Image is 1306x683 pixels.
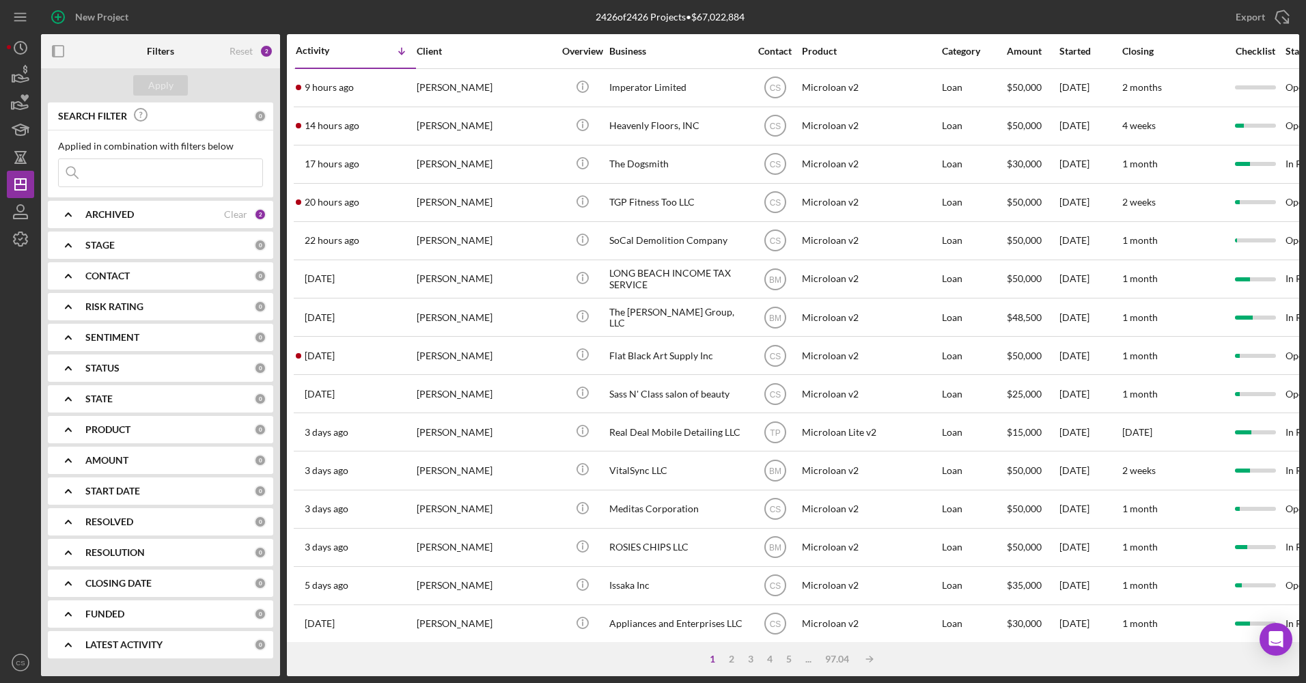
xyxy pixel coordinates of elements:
button: Export [1222,3,1299,31]
text: CS [769,351,781,361]
div: Loan [942,223,1005,259]
div: Microloan v2 [802,184,939,221]
text: CS [769,122,781,131]
time: 1 month [1122,273,1158,284]
time: 1 month [1122,158,1158,169]
div: Microloan v2 [802,299,939,335]
div: Loan [942,376,1005,412]
div: [DATE] [1059,568,1121,604]
time: 2025-08-26 20:40 [305,273,335,284]
div: Reset [230,46,253,57]
div: The Dogsmith [609,146,746,182]
time: 2 months [1122,81,1162,93]
div: [PERSON_NAME] [417,414,553,450]
time: 2025-08-26 17:34 [305,389,335,400]
div: [DATE] [1059,261,1121,297]
button: CS [7,649,34,676]
time: 2025-08-23 20:47 [305,580,348,591]
b: STATUS [85,363,120,374]
div: $50,000 [1007,491,1058,527]
div: Microloan v2 [802,223,939,259]
div: $50,000 [1007,261,1058,297]
div: [DATE] [1059,376,1121,412]
time: 2025-08-28 02:10 [305,120,359,131]
button: Apply [133,75,188,96]
div: 4 [760,654,779,665]
b: STATE [85,393,113,404]
div: Loan [942,337,1005,374]
div: Loan [942,414,1005,450]
div: Loan [942,299,1005,335]
div: 2 [260,44,273,58]
div: $35,000 [1007,568,1058,604]
b: LATEST ACTIVITY [85,639,163,650]
div: 0 [254,110,266,122]
time: 4 weeks [1122,120,1156,131]
div: Microloan v2 [802,452,939,488]
text: CS [769,236,781,246]
div: Sass N' Class salon of beauty [609,376,746,412]
time: 2 weeks [1122,464,1156,476]
div: Loan [942,452,1005,488]
text: BM [769,466,781,476]
div: 1 [703,654,722,665]
div: Applied in combination with filters below [58,141,263,152]
div: Loan [942,568,1005,604]
time: 2025-08-26 00:37 [305,427,348,438]
div: Microloan v2 [802,376,939,412]
div: Overview [557,46,608,57]
div: SoCal Demolition Company [609,223,746,259]
div: Microloan v2 [802,108,939,144]
div: Closing [1122,46,1225,57]
div: [PERSON_NAME] [417,299,553,335]
text: BM [769,313,781,322]
b: AMOUNT [85,455,128,466]
div: 0 [254,577,266,589]
div: 0 [254,639,266,651]
div: [DATE] [1059,491,1121,527]
text: CS [769,505,781,514]
div: Loan [942,146,1005,182]
div: Imperator Limited [609,70,746,106]
time: 2025-08-25 17:41 [305,542,348,553]
div: Flat Black Art Supply Inc [609,337,746,374]
time: 2025-08-27 20:10 [305,197,359,208]
div: Category [942,46,1005,57]
time: 2 weeks [1122,196,1156,208]
div: 0 [254,485,266,497]
div: Appliances and Enterprises LLC [609,606,746,642]
time: 2025-08-27 18:09 [305,235,359,246]
div: Microloan Lite v2 [802,414,939,450]
time: 1 month [1122,541,1158,553]
time: 2025-08-25 21:58 [305,503,348,514]
div: Business [609,46,746,57]
div: $15,000 [1007,414,1058,450]
b: FUNDED [85,609,124,619]
div: Microloan v2 [802,606,939,642]
div: Microloan v2 [802,491,939,527]
div: Meditas Corporation [609,491,746,527]
div: Loan [942,606,1005,642]
div: $50,000 [1007,70,1058,106]
div: ROSIES CHIPS LLC [609,529,746,566]
div: 0 [254,270,266,282]
div: Microloan v2 [802,529,939,566]
div: 2 [722,654,741,665]
div: [PERSON_NAME] [417,376,553,412]
div: Loan [942,108,1005,144]
text: CS [769,198,781,208]
div: The [PERSON_NAME] Group, LLC [609,299,746,335]
div: 0 [254,608,266,620]
div: [DATE] [1059,108,1121,144]
div: Microloan v2 [802,70,939,106]
div: 0 [254,301,266,313]
time: 1 month [1122,234,1158,246]
div: VitalSync LLC [609,452,746,488]
b: Filters [147,46,174,57]
div: Microloan v2 [802,568,939,604]
div: 0 [254,393,266,405]
div: $48,500 [1007,299,1058,335]
text: CS [769,619,781,629]
text: TP [770,428,780,437]
time: 2025-08-26 20:34 [305,312,335,323]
